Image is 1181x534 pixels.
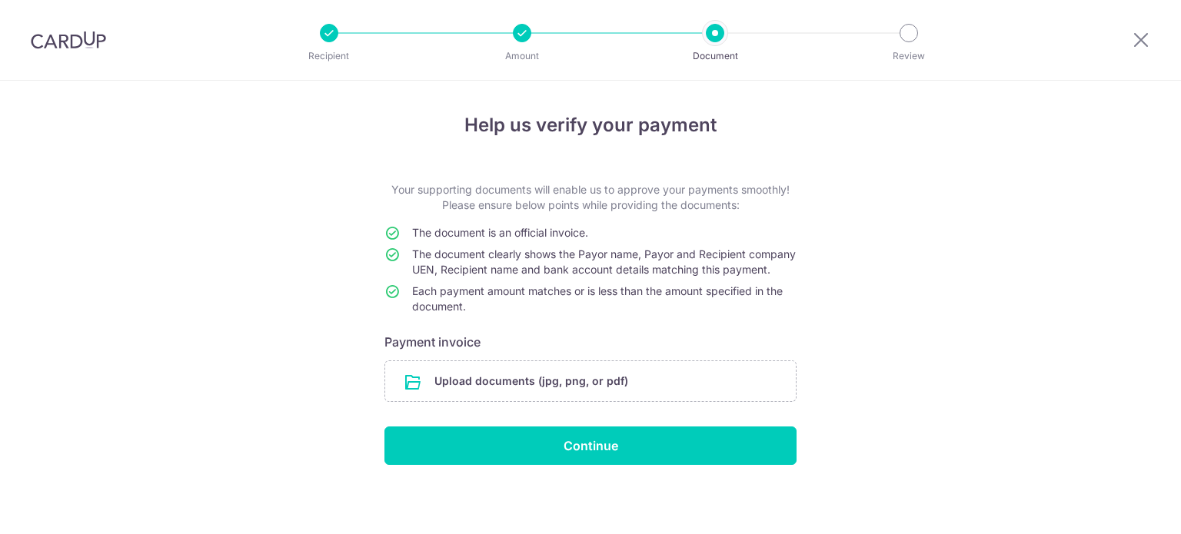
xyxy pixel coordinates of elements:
input: Continue [384,426,797,465]
p: Amount [465,48,579,64]
p: Recipient [272,48,386,64]
p: Review [852,48,966,64]
p: Document [658,48,772,64]
span: The document clearly shows the Payor name, Payor and Recipient company UEN, Recipient name and ba... [412,247,796,276]
h6: Payment invoice [384,333,797,351]
img: CardUp [31,31,106,49]
span: Each payment amount matches or is less than the amount specified in the document. [412,284,783,313]
p: Your supporting documents will enable us to approve your payments smoothly! Please ensure below p... [384,182,797,213]
span: The document is an official invoice. [412,226,588,239]
div: Upload documents (jpg, png, or pdf) [384,360,797,402]
h4: Help us verify your payment [384,111,797,139]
